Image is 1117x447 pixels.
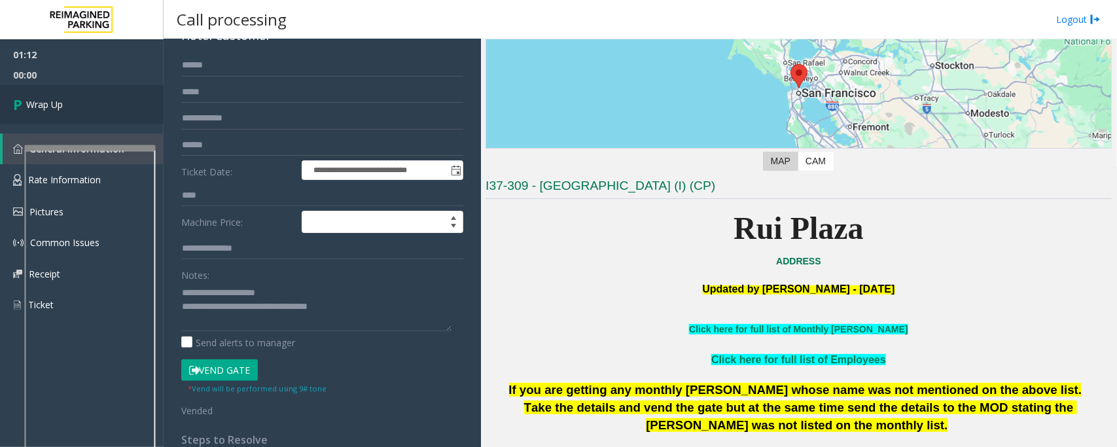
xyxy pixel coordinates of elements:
a: Logout [1056,12,1101,26]
img: 'icon' [13,238,24,248]
span: Increase value [444,211,463,222]
img: 'icon' [13,299,22,311]
label: CAM [798,152,834,171]
small: Vend will be performed using 9# tone [188,384,327,393]
span: Vended [181,404,213,417]
span: . [945,418,948,432]
span: Updated by [PERSON_NAME] - [DATE] [703,283,895,295]
span: Decrease value [444,222,463,232]
label: Map [763,152,798,171]
span: If you are getting any monthly [PERSON_NAME] whose name was not mentioned on the above list. [509,383,1082,397]
label: Machine Price: [178,211,298,233]
a: ADDRESS [776,256,821,266]
b: Rui Plaza [734,211,864,245]
span: Wrap Up [26,98,63,111]
div: 2500 Mason Street, San Francisco, CA [790,64,807,88]
h3: Call processing [170,3,293,35]
h3: I37-309 - [GEOGRAPHIC_DATA] (I) (CP) [486,177,1112,199]
img: 'icon' [13,174,22,186]
img: 'icon' [13,270,22,278]
button: Vend Gate [181,359,258,382]
span: Take the details and vend the gate but at the same time send the details to the MOD stating the [... [524,401,1077,432]
span: Toggle popup [448,161,463,179]
a: General Information [3,134,164,164]
span: General Information [29,143,124,155]
label: Notes: [181,264,209,282]
label: Ticket Date: [178,160,298,180]
h4: Steps to Resolve [181,434,463,446]
img: logout [1090,12,1101,26]
a: Click here for full list of Monthly [PERSON_NAME] [689,324,908,334]
img: 'icon' [13,144,23,154]
img: 'icon' [13,207,23,216]
a: Click here for full list of Employees [711,354,886,365]
label: Send alerts to manager [181,336,295,349]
